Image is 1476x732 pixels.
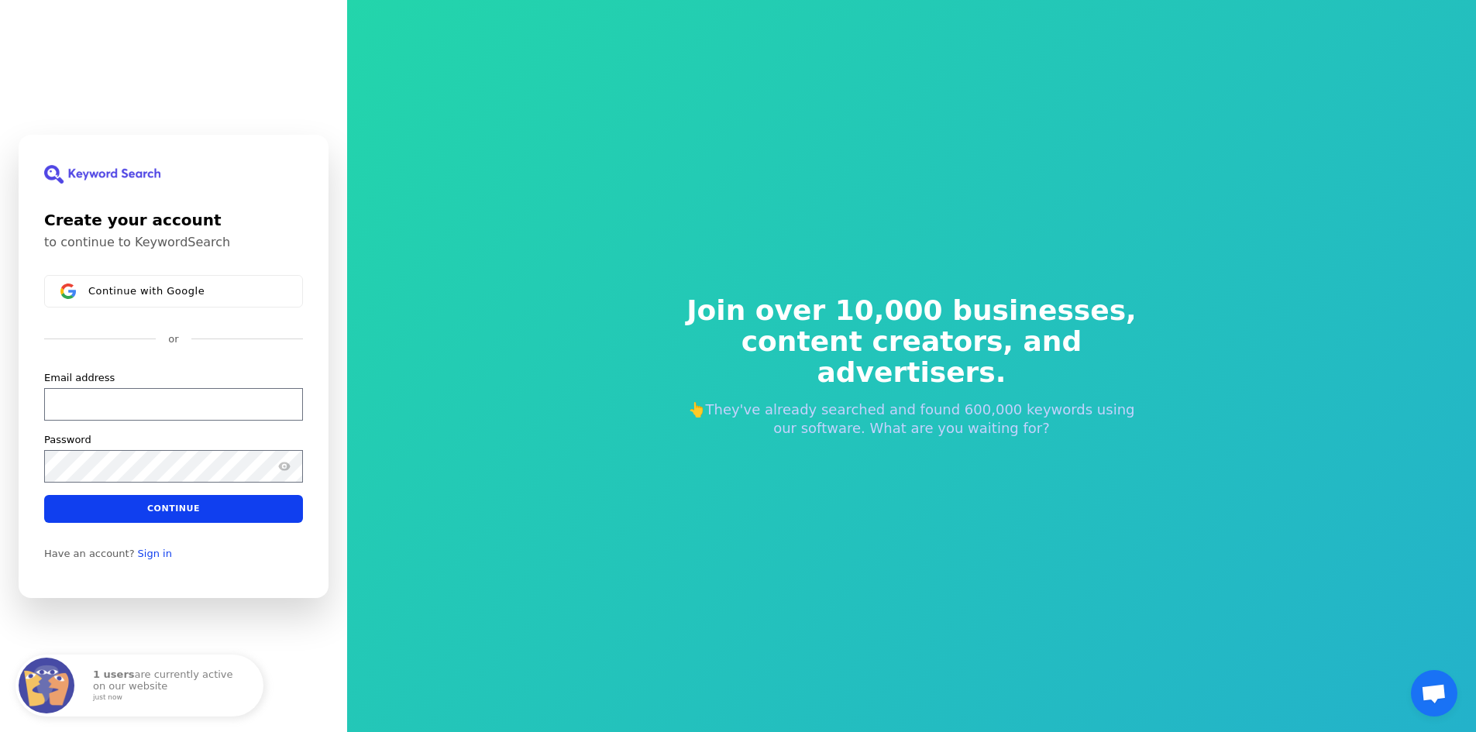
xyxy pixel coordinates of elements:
[1411,670,1457,717] div: Open chat
[60,284,76,299] img: Sign in with Google
[275,456,294,475] button: Show password
[168,332,178,346] p: or
[44,370,115,384] label: Email address
[88,284,205,297] span: Continue with Google
[44,432,91,446] label: Password
[138,547,172,559] a: Sign in
[44,208,303,232] h1: Create your account
[44,275,303,308] button: Sign in with GoogleContinue with Google
[44,165,160,184] img: KeywordSearch
[93,694,243,702] small: just now
[44,235,303,250] p: to continue to KeywordSearch
[676,400,1147,438] p: 👆They've already searched and found 600,000 keywords using our software. What are you waiting for?
[19,658,74,713] img: Fomo
[44,494,303,522] button: Continue
[93,669,248,701] p: are currently active on our website
[44,547,135,559] span: Have an account?
[676,295,1147,326] span: Join over 10,000 businesses,
[93,668,135,680] strong: 1 users
[676,326,1147,388] span: content creators, and advertisers.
